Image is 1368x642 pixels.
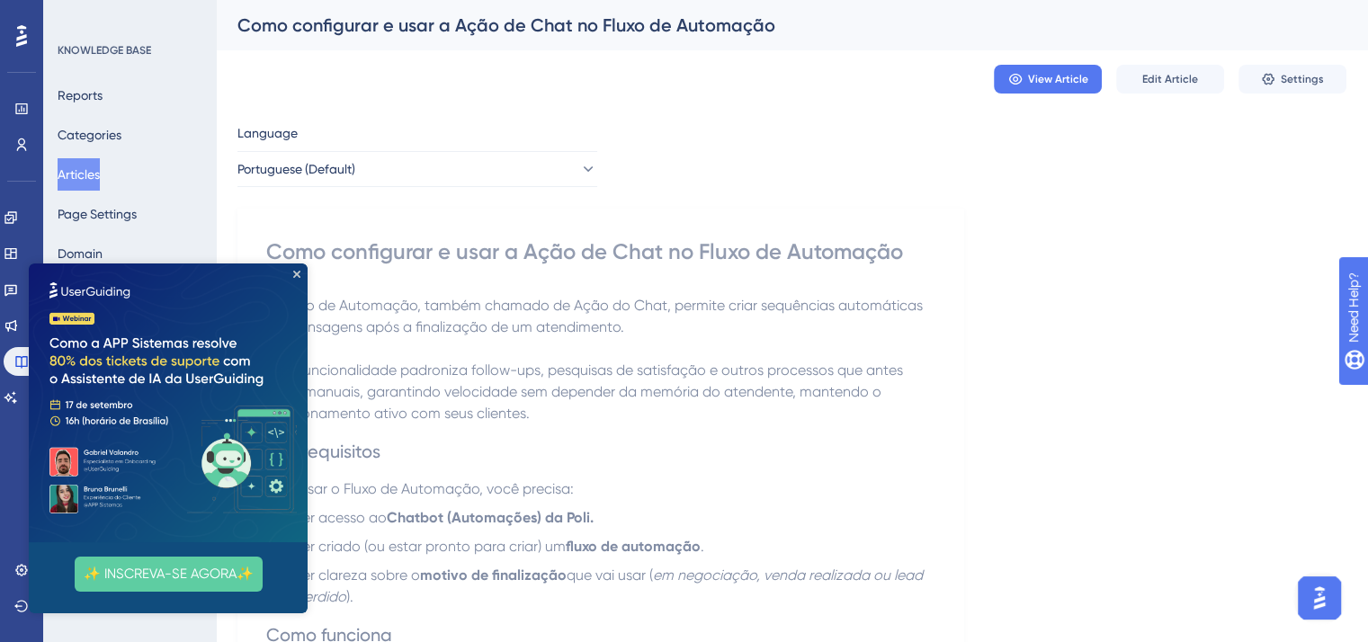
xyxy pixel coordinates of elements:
span: Portuguese (Default) [237,158,355,180]
strong: Chatbot (Automações) da Poli. [387,509,594,526]
span: Settings [1281,72,1324,86]
span: Ter criado (ou estar pronto para criar) um [295,538,566,555]
strong: motivo de finalização [420,566,567,584]
button: Portuguese (Default) [237,151,597,187]
div: Como configurar e usar a Ação de Chat no Fluxo de Automação [266,237,935,266]
span: View Article [1028,72,1088,86]
span: O Fluxo de Automação, também chamado de Ação do Chat, permite criar sequências automáticas de men... [266,297,926,335]
button: ✨ INSCREVA-SE AGORA✨ [46,293,234,328]
button: Settings [1238,65,1346,94]
button: View Article [994,65,1102,94]
div: Como configurar e usar a Ação de Chat no Fluxo de Automação [237,13,1301,38]
button: Page Settings [58,198,137,230]
span: Pré-requisitos [266,441,380,462]
span: ). [346,588,353,605]
span: que vai usar ( [567,566,653,584]
span: . [701,538,704,555]
span: Ter acesso ao [295,509,387,526]
span: Essa funcionalidade padroniza follow-ups, pesquisas de satisfação e outros processos que antes er... [266,361,907,422]
button: Categories [58,119,121,151]
button: Edit Article [1116,65,1224,94]
span: Para usar o Fluxo de Automação, você precisa: [266,480,574,497]
div: KNOWLEDGE BASE [58,43,151,58]
button: Domain [58,237,103,270]
strong: fluxo de automação [566,538,701,555]
button: Reports [58,79,103,111]
button: Articles [58,158,100,191]
span: Ter clareza sobre o [295,566,420,584]
span: Edit Article [1142,72,1198,86]
span: Need Help? [42,4,112,26]
iframe: UserGuiding AI Assistant Launcher [1292,571,1346,625]
div: Close Preview [264,7,272,14]
span: Language [237,122,298,144]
